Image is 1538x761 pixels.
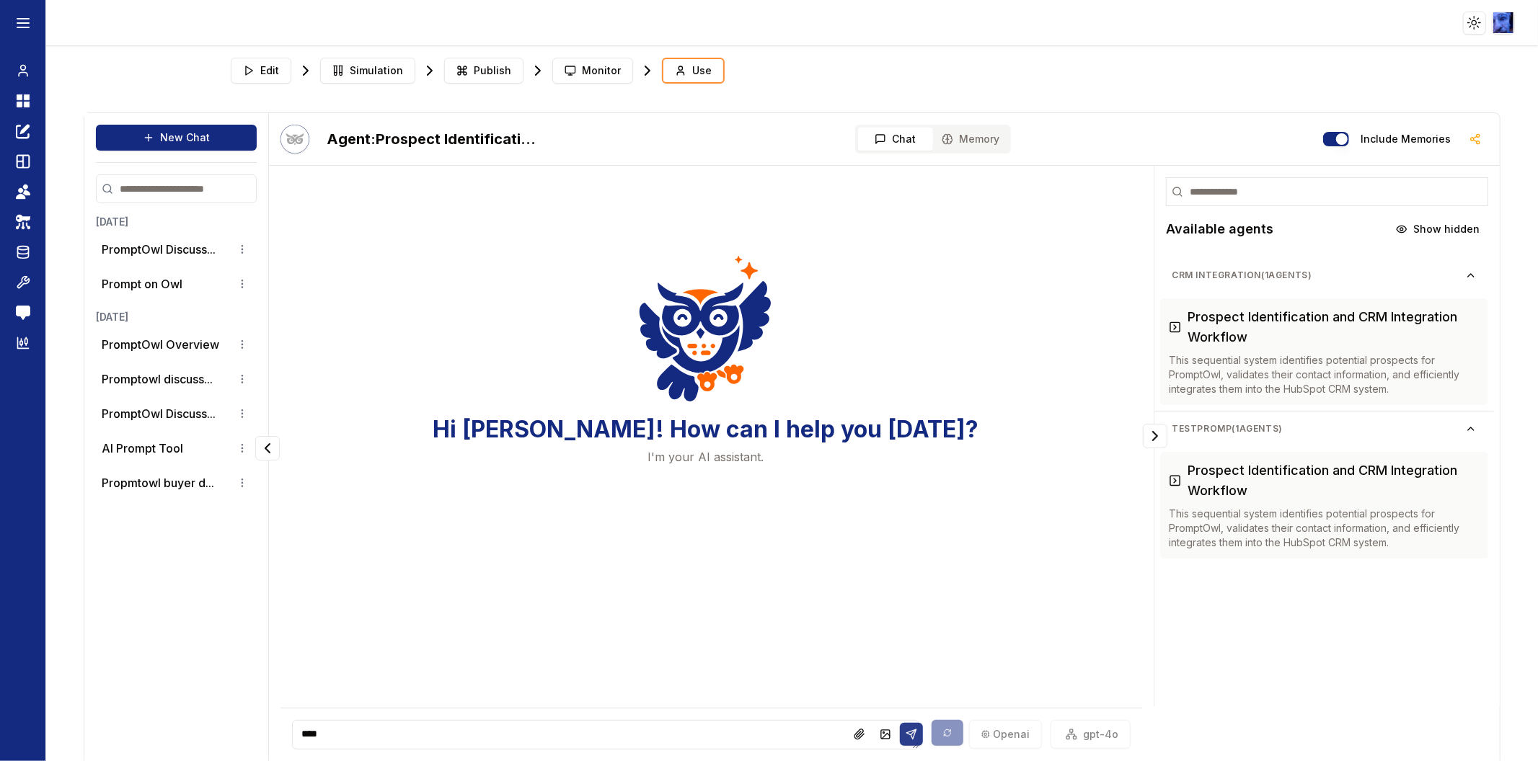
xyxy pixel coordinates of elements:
button: Collapse panel [1143,424,1167,448]
button: Include memories in the messages below [1323,132,1349,146]
h3: [DATE] [96,215,257,229]
button: New Chat [96,125,257,151]
button: Edit [231,58,291,84]
p: I'm your AI assistant. [648,448,764,466]
button: Conversation options [234,474,251,491]
h2: Available agents [1166,219,1273,239]
button: Promptowl discuss... [102,370,213,388]
button: Simulation [320,58,415,84]
button: Show hidden [1387,218,1488,241]
h3: Prospect Identification and CRM Integration Workflow [1188,307,1480,347]
p: Prompt on Owl [102,275,182,293]
h3: Prospect Identification and CRM Integration Workflow [1188,460,1480,501]
span: testpromp ( 1 agents) [1172,423,1465,435]
span: Edit [260,63,279,78]
button: Conversation options [234,275,251,293]
button: CRM integration(1agents) [1160,264,1488,287]
button: Conversation options [234,405,251,422]
p: PromptOwl Overview [102,336,219,353]
span: Publish [474,63,511,78]
img: ACg8ocLIQrZOk08NuYpm7ecFLZE0xiClguSD1EtfFjuoGWgIgoqgD8A6FQ=s96-c [1493,12,1514,33]
img: Bot [280,125,309,153]
span: Use [692,63,712,78]
p: This sequential system identifies potential prospects for PromptOwl, validates their contact info... [1169,507,1480,550]
span: Chat [892,132,916,146]
button: Conversation options [234,241,251,258]
button: Talk with Hootie [280,125,309,153]
label: Include memories in the messages below [1361,134,1451,144]
button: PromptOwl Discuss... [102,405,216,422]
h3: [DATE] [96,310,257,324]
button: testpromp(1agents) [1160,417,1488,440]
img: Welcome Owl [639,252,772,405]
h2: Prospect Identification and CRM Integration Workflow [327,129,543,149]
p: This sequential system identifies potential prospects for PromptOwl, validates their contact info... [1169,353,1480,396]
button: Use [662,58,725,84]
button: Publish [444,58,523,84]
button: Conversation options [234,370,251,388]
span: Show hidden [1413,222,1480,236]
p: AI Prompt Tool [102,440,183,457]
button: Monitor [552,58,633,84]
span: Simulation [350,63,403,78]
img: feedback [16,306,30,320]
button: Conversation options [234,440,251,457]
button: Propmtowl buyer d... [102,474,214,491]
button: PromptOwl Discuss... [102,241,216,258]
span: Memory [959,132,999,146]
button: Collapse panel [255,436,280,460]
span: CRM integration ( 1 agents) [1172,270,1465,281]
h3: Hi [PERSON_NAME]! How can I help you [DATE]? [433,417,978,442]
button: Conversation options [234,336,251,353]
span: Monitor [582,63,621,78]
